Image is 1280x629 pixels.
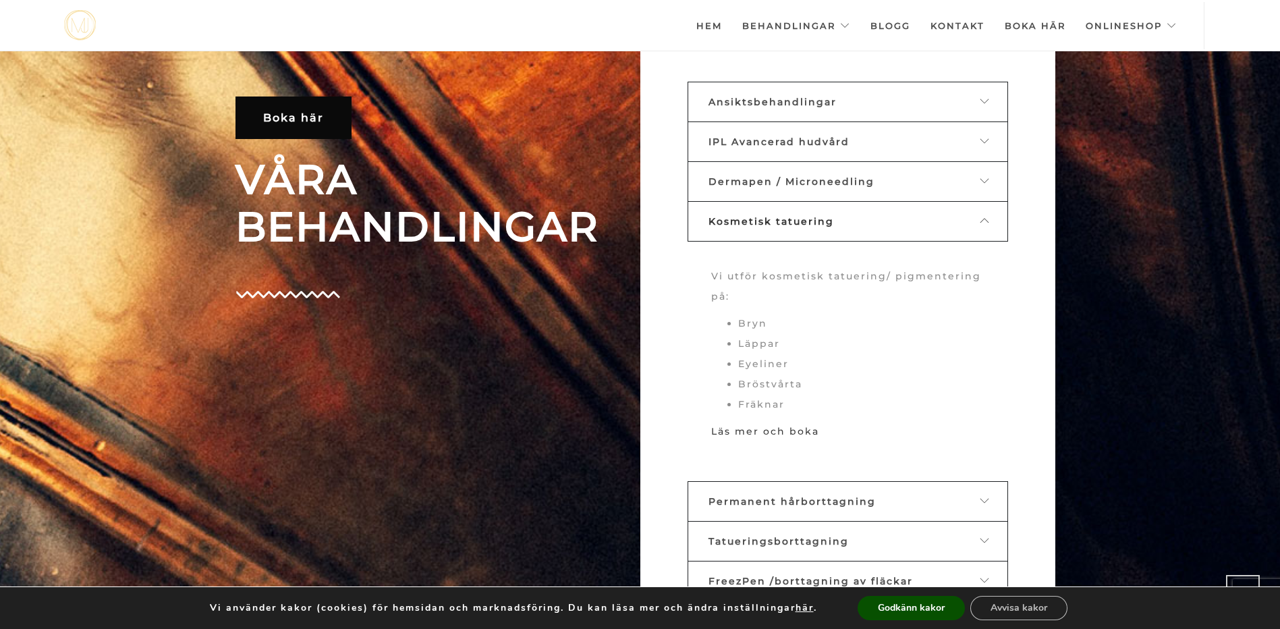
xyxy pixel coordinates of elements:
a: Läs mer och boka [711,425,819,437]
button: här [796,602,814,614]
a: Ansiktsbehandlingar [688,82,1008,122]
a: Blogg [870,2,910,49]
li: Läppar [738,333,984,354]
span: Ansiktsbehandlingar [708,96,837,108]
span: Boka här [263,111,324,124]
a: Hem [696,2,722,49]
p: Vi använder kakor (cookies) för hemsidan och marknadsföring. Du kan läsa mer och ändra inställnin... [210,602,817,614]
li: Bröstvårta [738,374,984,394]
li: Fräknar [738,394,984,414]
span: Kosmetisk tatuering [708,215,834,227]
li: Eyeliner [738,354,984,374]
span: Tatueringsborttagning [708,535,849,547]
span: IPL Avancerad hudvård [708,136,850,148]
button: Godkänn kakor [858,596,965,620]
a: Behandlingar [742,2,850,49]
span: Permanent hårborttagning [708,495,876,508]
img: mjstudio [64,10,96,40]
a: mjstudio mjstudio mjstudio [64,10,96,40]
a: Kosmetisk tatuering [688,201,1008,242]
img: Group-4-copy-8 [235,291,340,298]
a: Boka här [235,97,352,139]
li: Bryn [738,313,984,333]
button: Avvisa kakor [970,596,1067,620]
a: FreezPen /borttagning av fläckar [688,561,1008,601]
a: Boka här [1005,2,1065,49]
a: Kontakt [930,2,984,49]
a: Tatueringsborttagning [688,521,1008,562]
a: IPL Avancerad hudvård [688,121,1008,162]
a: Onlineshop [1086,2,1177,49]
p: Vi utför kosmetisk tatuering/ pigmentering på: [711,266,984,306]
a: Dermapen / Microneedling [688,161,1008,202]
span: VÅRA [235,156,630,203]
span: Dermapen / Microneedling [708,175,874,188]
span: FreezPen /borttagning av fläckar [708,575,913,587]
span: BEHANDLINGAR [235,203,630,250]
a: Permanent hårborttagning [688,481,1008,522]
